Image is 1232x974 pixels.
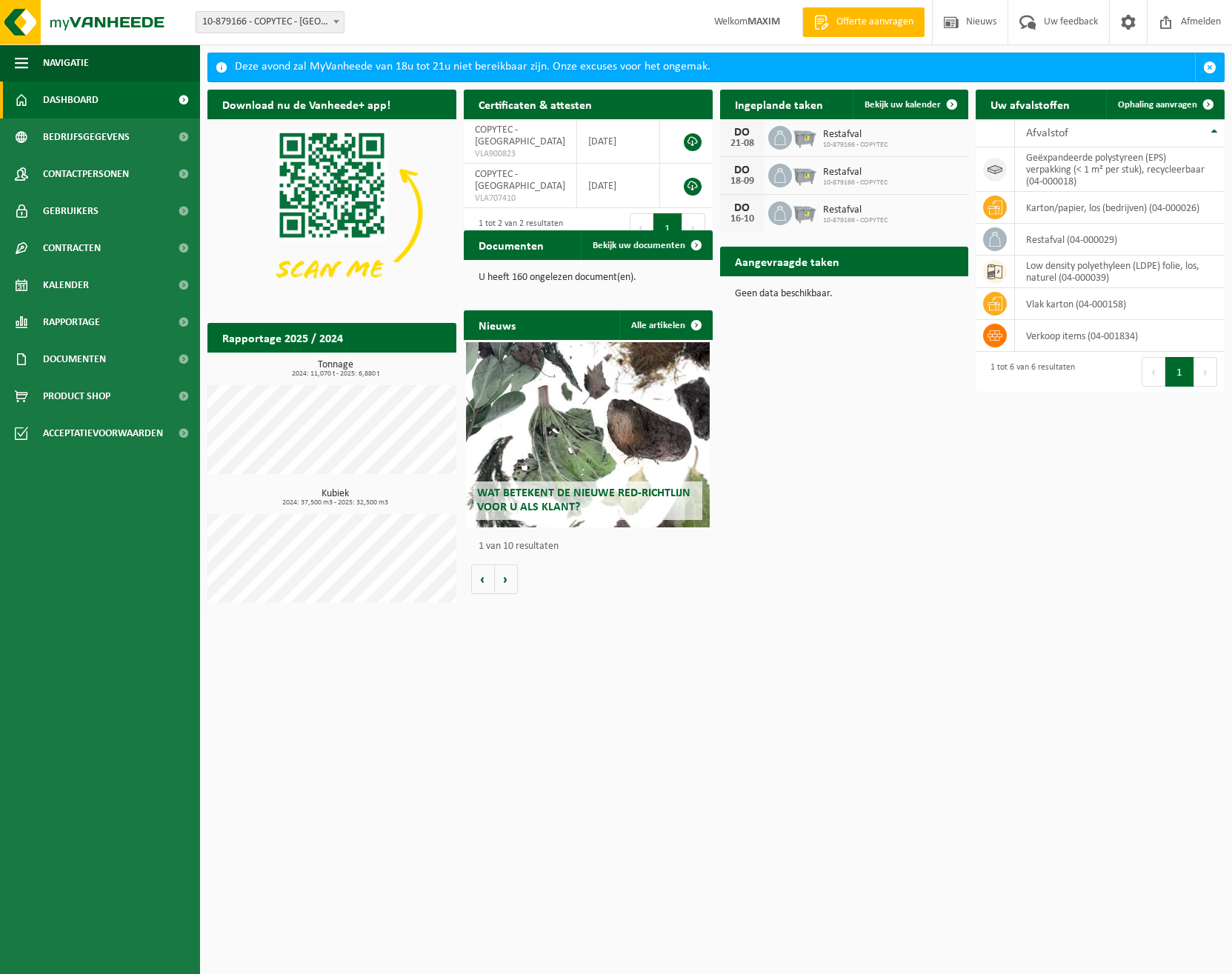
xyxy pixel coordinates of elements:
span: 10-879166 - COPYTEC - ASSE [196,12,344,33]
span: Bekijk uw documenten [593,241,685,250]
div: DO [727,127,757,139]
span: COPYTEC - [GEOGRAPHIC_DATA] [475,124,565,147]
button: Previous [1142,357,1165,387]
div: 21-08 [727,139,757,149]
td: geëxpandeerde polystyreen (EPS) verpakking (< 1 m² per stuk), recycleerbaar (04-000018) [1015,147,1225,192]
h2: Ingeplande taken [720,90,838,119]
span: Bedrijfsgegevens [43,119,130,156]
a: Offerte aanvragen [802,7,925,37]
div: 18-09 [727,176,757,187]
button: Previous [630,213,653,243]
span: Offerte aanvragen [833,15,917,30]
h2: Certificaten & attesten [464,90,607,119]
img: Download de VHEPlus App [207,119,456,306]
h2: Download nu de Vanheede+ app! [207,90,405,119]
p: U heeft 160 ongelezen document(en). [479,273,698,283]
img: WB-2500-GAL-GY-01 [792,124,817,149]
span: Restafval [823,167,888,179]
span: Restafval [823,204,888,216]
div: DO [727,164,757,176]
span: Rapportage [43,304,100,341]
a: Bekijk rapportage [346,352,455,381]
h2: Aangevraagde taken [720,247,854,276]
button: Vorige [471,564,495,594]
h2: Nieuws [464,310,530,339]
span: VLA900823 [475,148,565,160]
span: Acceptatievoorwaarden [43,415,163,452]
h2: Rapportage 2025 / 2024 [207,323,358,352]
td: [DATE] [577,164,660,208]
a: Wat betekent de nieuwe RED-richtlijn voor u als klant? [466,342,710,527]
span: Kalender [43,267,89,304]
td: verkoop items (04-001834) [1015,320,1225,352]
h3: Tonnage [215,360,456,378]
span: Contactpersonen [43,156,129,193]
a: Bekijk uw documenten [581,230,711,260]
a: Ophaling aanvragen [1106,90,1223,119]
h3: Kubiek [215,489,456,507]
span: Navigatie [43,44,89,81]
span: Wat betekent de nieuwe RED-richtlijn voor u als klant? [477,487,690,513]
img: WB-2500-GAL-GY-01 [792,161,817,187]
span: COPYTEC - [GEOGRAPHIC_DATA] [475,169,565,192]
button: Next [1194,357,1217,387]
h2: Uw afvalstoffen [976,90,1085,119]
td: restafval (04-000029) [1015,224,1225,256]
span: Afvalstof [1026,127,1068,139]
span: 10-879166 - COPYTEC - ASSE [196,11,344,33]
button: Next [682,213,705,243]
div: DO [727,202,757,214]
strong: MAXIM [747,16,780,27]
span: 10-879166 - COPYTEC [823,179,888,187]
p: 1 van 10 resultaten [479,541,705,552]
span: Bekijk uw kalender [865,100,941,110]
span: Ophaling aanvragen [1118,100,1197,110]
span: Restafval [823,129,888,141]
p: Geen data beschikbaar. [735,289,954,299]
button: Volgende [495,564,518,594]
span: VLA707410 [475,193,565,204]
td: karton/papier, los (bedrijven) (04-000026) [1015,192,1225,224]
span: 10-879166 - COPYTEC [823,216,888,225]
button: 1 [1165,357,1194,387]
span: 2024: 11,070 t - 2025: 6,880 t [215,370,456,378]
span: Dashboard [43,81,99,119]
div: 16-10 [727,214,757,224]
td: low density polyethyleen (LDPE) folie, los, naturel (04-000039) [1015,256,1225,288]
span: Gebruikers [43,193,99,230]
span: Contracten [43,230,101,267]
span: Documenten [43,341,106,378]
div: Deze avond zal MyVanheede van 18u tot 21u niet bereikbaar zijn. Onze excuses voor het ongemak. [235,53,1195,81]
span: Product Shop [43,378,110,415]
a: Bekijk uw kalender [853,90,967,119]
img: WB-2500-GAL-GY-01 [792,199,817,224]
td: [DATE] [577,119,660,164]
a: Alle artikelen [619,310,711,340]
td: vlak karton (04-000158) [1015,288,1225,320]
span: 2024: 37,500 m3 - 2025: 32,500 m3 [215,499,456,507]
h2: Documenten [464,230,559,259]
div: 1 tot 2 van 2 resultaten [471,212,563,244]
button: 1 [653,213,682,243]
div: 1 tot 6 van 6 resultaten [983,356,1075,388]
span: 10-879166 - COPYTEC [823,141,888,150]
